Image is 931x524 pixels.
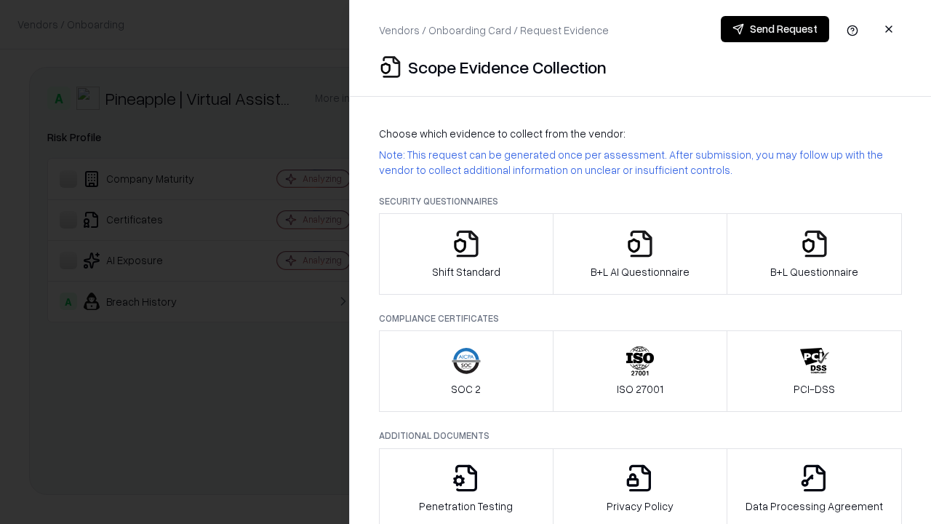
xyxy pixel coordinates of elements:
button: B+L AI Questionnaire [553,213,728,295]
p: PCI-DSS [794,381,835,397]
p: Vendors / Onboarding Card / Request Evidence [379,23,609,38]
button: Shift Standard [379,213,554,295]
p: Privacy Policy [607,499,674,514]
p: ISO 27001 [617,381,663,397]
p: Choose which evidence to collect from the vendor: [379,126,902,141]
p: Security Questionnaires [379,195,902,207]
button: B+L Questionnaire [727,213,902,295]
p: SOC 2 [451,381,481,397]
p: Additional Documents [379,429,902,442]
p: Penetration Testing [419,499,513,514]
p: Shift Standard [432,264,500,279]
p: Compliance Certificates [379,312,902,325]
p: B+L AI Questionnaire [591,264,690,279]
button: ISO 27001 [553,330,728,412]
p: Scope Evidence Collection [408,55,607,79]
p: B+L Questionnaire [770,264,858,279]
p: Note: This request can be generated once per assessment. After submission, you may follow up with... [379,147,902,178]
button: SOC 2 [379,330,554,412]
p: Data Processing Agreement [746,499,883,514]
button: Send Request [721,16,829,42]
button: PCI-DSS [727,330,902,412]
